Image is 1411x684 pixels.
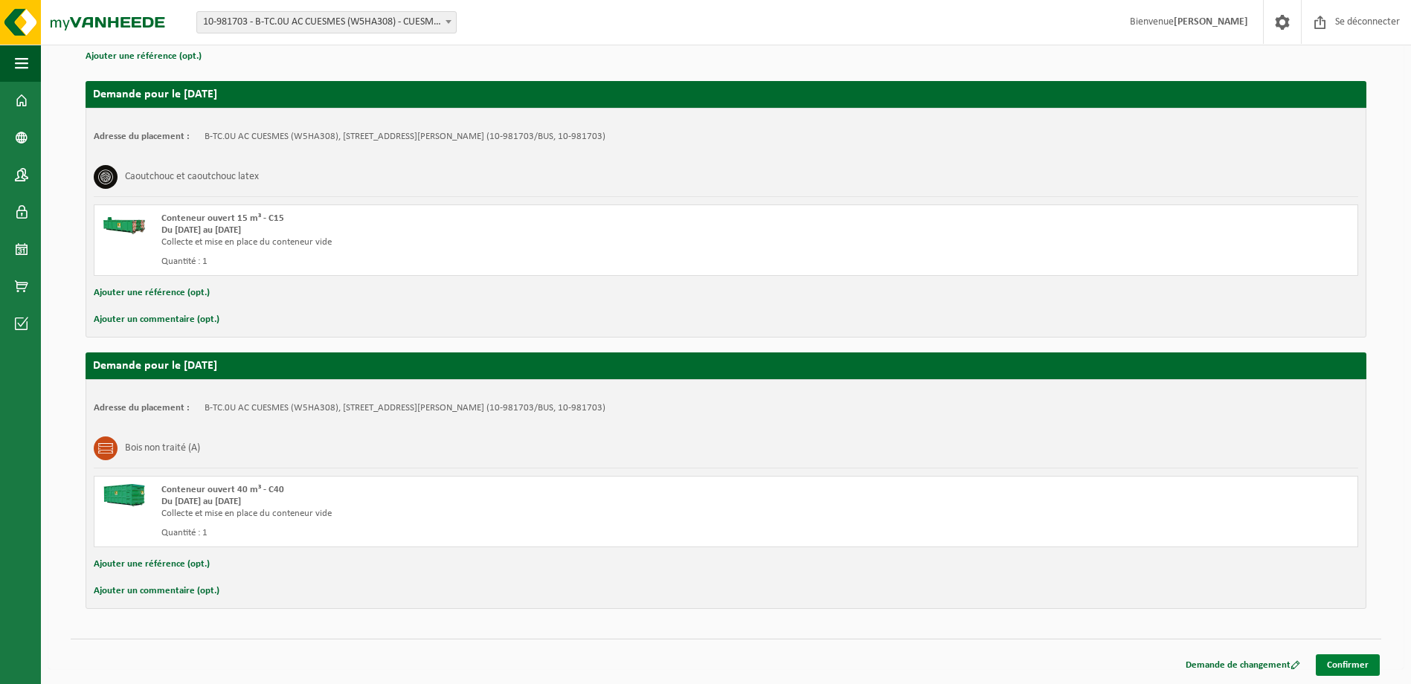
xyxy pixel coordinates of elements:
font: Bienvenue [1130,16,1248,28]
button: Ajouter un commentaire (opt.) [94,310,219,329]
span: Conteneur ouvert 15 m³ - C15 [161,213,284,223]
a: Demande de changement [1174,654,1311,676]
font: Demande de changement [1186,660,1291,670]
strong: Demande pour le [DATE] [93,360,217,372]
strong: Adresse du placement : [94,132,190,141]
button: Ajouter un commentaire (opt.) [94,581,219,601]
button: Ajouter une référence (opt.) [86,47,202,66]
strong: Adresse du placement : [94,403,190,413]
span: 10-981703 - B-TC.0U AC CUESMES (W5HA308) - CUESMES [197,12,456,33]
button: Ajouter une référence (opt.) [94,555,210,574]
td: B-TC.0U AC CUESMES (W5HA308), [STREET_ADDRESS][PERSON_NAME] (10-981703/BUS, 10-981703) [205,402,605,414]
strong: Du [DATE] au [DATE] [161,225,241,235]
span: 10-981703 - B-TC.0U AC CUESMES (W5HA308) - CUESMES [196,11,457,33]
a: Confirmer [1316,654,1380,676]
img: HK-XC-15-GN-00.png [102,213,147,235]
strong: [PERSON_NAME] [1174,16,1248,28]
div: Quantité : 1 [161,256,785,268]
h3: Bois non traité (A) [125,436,200,460]
div: Quantité : 1 [161,527,785,539]
div: Collecte et mise en place du conteneur vide [161,236,785,248]
div: Collecte et mise en place du conteneur vide [161,508,785,520]
img: HK-XC-40-GN-00.png [102,484,147,506]
button: Ajouter une référence (opt.) [94,283,210,303]
strong: Du [DATE] au [DATE] [161,497,241,506]
span: Conteneur ouvert 40 m³ - C40 [161,485,284,494]
strong: Demande pour le [DATE] [93,88,217,100]
td: B-TC.0U AC CUESMES (W5HA308), [STREET_ADDRESS][PERSON_NAME] (10-981703/BUS, 10-981703) [205,131,605,143]
h3: Caoutchouc et caoutchouc latex [125,165,259,189]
